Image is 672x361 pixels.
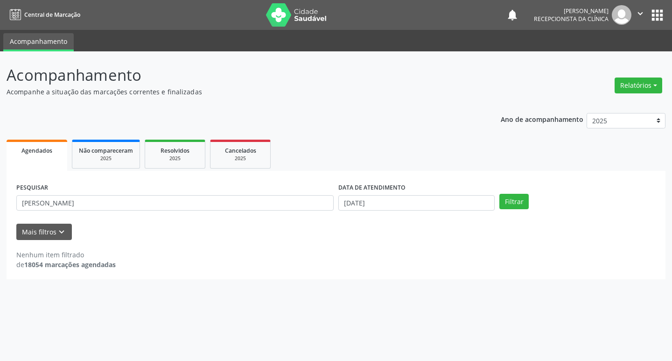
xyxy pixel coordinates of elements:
[21,147,52,155] span: Agendados
[506,8,519,21] button: notifications
[7,64,468,87] p: Acompanhamento
[612,5,631,25] img: img
[534,7,609,15] div: [PERSON_NAME]
[16,250,116,260] div: Nenhum item filtrado
[24,260,116,269] strong: 18054 marcações agendadas
[534,15,609,23] span: Recepcionista da clínica
[16,195,334,211] input: Nome, CNS
[225,147,256,155] span: Cancelados
[7,7,80,22] a: Central de Marcação
[161,147,189,155] span: Resolvidos
[615,78,662,93] button: Relatórios
[56,227,67,237] i: keyboard_arrow_down
[631,5,649,25] button: 
[79,147,133,155] span: Não compareceram
[16,181,48,195] label: PESQUISAR
[152,155,198,162] div: 2025
[16,260,116,269] div: de
[24,11,80,19] span: Central de Marcação
[338,181,406,195] label: DATA DE ATENDIMENTO
[3,33,74,51] a: Acompanhamento
[7,87,468,97] p: Acompanhe a situação das marcações correntes e finalizadas
[635,8,645,19] i: 
[649,7,665,23] button: apps
[501,113,583,125] p: Ano de acompanhamento
[16,224,72,240] button: Mais filtroskeyboard_arrow_down
[338,195,495,211] input: Selecione um intervalo
[79,155,133,162] div: 2025
[217,155,264,162] div: 2025
[499,194,529,210] button: Filtrar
